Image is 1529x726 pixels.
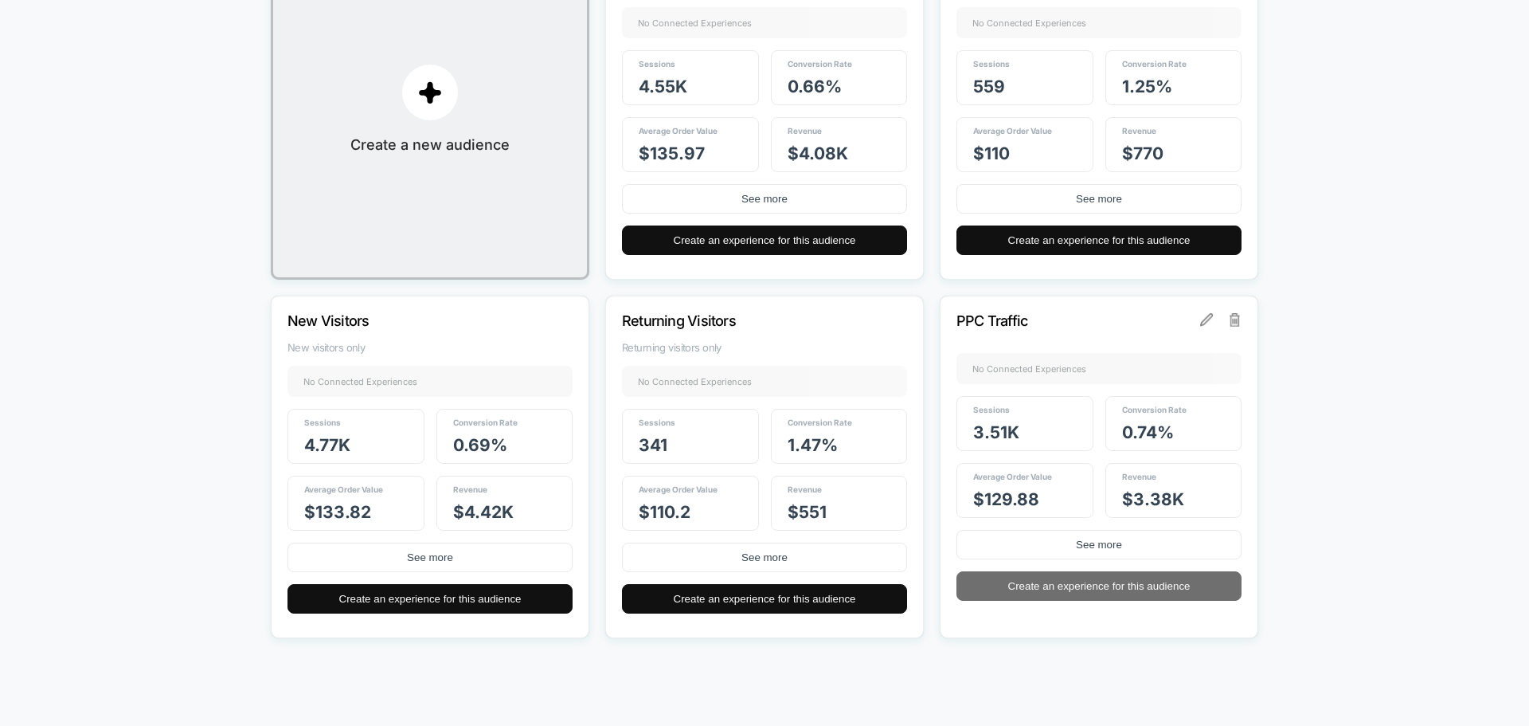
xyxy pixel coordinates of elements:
[973,472,1052,481] span: Average Order Value
[1122,77,1172,96] span: 1.25 %
[973,405,1010,414] span: Sessions
[639,77,687,96] span: 4.55k
[973,422,1019,442] span: 3.51k
[973,143,1010,163] span: $ 110
[1122,59,1187,69] span: Conversion Rate
[622,543,907,572] button: See more
[956,530,1242,559] button: See more
[304,418,341,427] span: Sessions
[1122,405,1187,414] span: Conversion Rate
[956,571,1242,601] button: Create an experience for this audience
[788,435,838,455] span: 1.47 %
[622,341,907,354] span: Returning visitors only
[788,77,842,96] span: 0.66 %
[956,226,1242,255] button: Create an experience for this audience
[622,312,864,329] p: Returning Visitors
[304,502,371,522] span: $ 133.82
[1122,143,1163,163] span: $ 770
[788,418,852,427] span: Conversion Rate
[287,584,573,614] button: Create an experience for this audience
[1230,313,1241,326] img: delete
[1122,472,1156,481] span: Revenue
[973,126,1052,135] span: Average Order Value
[788,485,822,494] span: Revenue
[639,502,690,522] span: $ 110.2
[453,418,518,427] span: Conversion Rate
[973,59,1010,69] span: Sessions
[287,312,530,329] p: New Visitors
[639,418,675,427] span: Sessions
[622,226,907,255] button: Create an experience for this audience
[1200,313,1213,326] img: edit
[1122,489,1184,509] span: $ 3.38k
[956,312,1199,329] p: PPC Traffic
[639,59,675,69] span: Sessions
[287,543,573,572] button: See more
[622,184,907,214] button: See more
[639,485,718,494] span: Average Order Value
[639,143,705,163] span: $ 135.97
[287,341,573,354] span: New visitors only
[639,126,718,135] span: Average Order Value
[453,502,514,522] span: $ 4.42k
[1122,422,1174,442] span: 0.74 %
[639,435,667,455] span: 341
[418,80,442,104] img: plus
[350,136,510,153] span: Create a new audience
[622,584,907,614] button: Create an experience for this audience
[1122,126,1156,135] span: Revenue
[788,126,822,135] span: Revenue
[304,485,383,494] span: Average Order Value
[973,77,1005,96] span: 559
[788,502,827,522] span: $ 551
[453,435,507,455] span: 0.69 %
[453,485,487,494] span: Revenue
[973,489,1039,509] span: $ 129.88
[788,59,852,69] span: Conversion Rate
[956,184,1242,214] button: See more
[304,435,350,455] span: 4.77k
[788,143,848,163] span: $ 4.08k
